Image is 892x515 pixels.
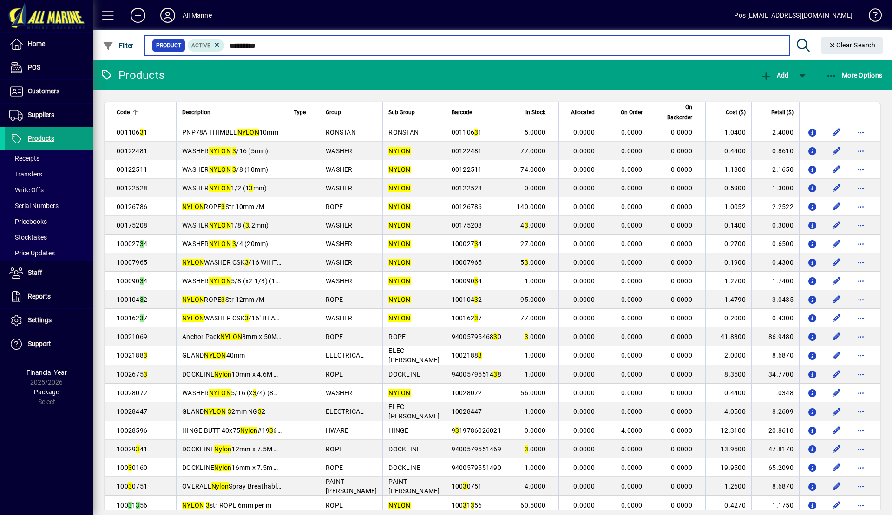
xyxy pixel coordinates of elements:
[220,333,242,340] em: NYLON
[853,385,868,400] button: More options
[452,314,482,322] span: 100162 7
[117,333,147,340] span: 10021069
[5,214,93,229] a: Pricebooks
[829,218,844,233] button: Edit
[326,129,356,136] span: RONSTAN
[525,184,546,192] span: 0.0000
[671,259,692,266] span: 0.0000
[671,333,692,340] span: 0.0000
[28,40,45,47] span: Home
[100,37,136,54] button: Filter
[621,314,643,322] span: 0.0000
[117,240,147,248] span: 100027 4
[853,442,868,456] button: More options
[829,404,844,419] button: Edit
[209,222,231,229] em: NYLON
[5,285,93,308] a: Reports
[117,147,147,155] span: 00122481
[751,142,799,160] td: 0.8610
[853,311,868,326] button: More options
[621,259,643,266] span: 0.0000
[671,166,692,173] span: 0.0000
[388,277,410,285] em: NYLON
[517,203,545,210] span: 140.0000
[705,272,751,290] td: 1.2700
[671,240,692,248] span: 0.0000
[621,333,643,340] span: 0.0000
[826,72,883,79] span: More Options
[564,107,603,117] div: Allocated
[621,240,643,248] span: 0.0000
[9,234,47,241] span: Stocktakes
[452,203,482,210] span: 00126786
[573,314,595,322] span: 0.0000
[182,314,204,322] em: NYLON
[117,352,147,359] span: 1002188
[621,296,643,303] span: 0.0000
[388,184,410,192] em: NYLON
[326,184,353,192] span: WASHER
[5,332,93,356] a: Support
[144,371,147,378] em: 3
[326,277,353,285] span: WASHER
[182,147,269,155] span: WASHER /16 (5mm)
[5,229,93,245] a: Stocktakes
[183,8,212,23] div: All Marine
[573,147,595,155] span: 0.0000
[117,107,130,117] span: Code
[829,181,844,196] button: Edit
[525,352,546,359] span: 1.0000
[182,203,264,210] span: ROPE Str 10mm /M
[705,290,751,309] td: 1.4790
[156,41,181,50] span: Product
[9,186,44,194] span: Write Offs
[662,102,701,123] div: On Backorder
[140,240,144,248] em: 3
[326,314,353,322] span: WASHER
[452,333,501,340] span: 94005795468 0
[525,129,546,136] span: 5.0000
[28,269,42,276] span: Staff
[573,277,595,285] span: 0.0000
[853,348,868,363] button: More options
[5,182,93,198] a: Write Offs
[191,42,210,49] span: Active
[9,202,59,209] span: Serial Numbers
[705,123,751,142] td: 1.0400
[771,107,794,117] span: Retail ($)
[452,107,472,117] span: Barcode
[209,147,231,155] em: NYLON
[573,352,595,359] span: 0.0000
[853,367,868,382] button: More options
[326,147,353,155] span: WASHER
[734,8,853,23] div: Pos [EMAIL_ADDRESS][DOMAIN_NAME]
[853,498,868,513] button: More options
[751,290,799,309] td: 3.0435
[5,166,93,182] a: Transfers
[182,240,269,248] span: WASHER /4 (20mm)
[621,277,643,285] span: 0.0000
[388,240,410,248] em: NYLON
[388,296,410,303] em: NYLON
[5,245,93,261] a: Price Updates
[621,184,643,192] span: 0.0000
[182,184,267,192] span: WASHER 1/2 (1 mm)
[452,240,482,248] span: 100027 4
[182,222,269,229] span: WASHER 1/8 ( .2mm)
[853,292,868,307] button: More options
[474,314,478,322] em: 3
[751,216,799,235] td: 0.3000
[5,309,93,332] a: Settings
[5,261,93,285] a: Staff
[388,147,410,155] em: NYLON
[829,199,844,214] button: Edit
[117,296,147,303] span: 100104 2
[751,197,799,216] td: 2.2522
[573,259,595,266] span: 0.0000
[671,147,692,155] span: 0.0000
[751,309,799,327] td: 0.4300
[853,274,868,288] button: More options
[9,218,47,225] span: Pricebooks
[751,327,799,346] td: 86.9480
[520,259,545,266] span: 5 .0000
